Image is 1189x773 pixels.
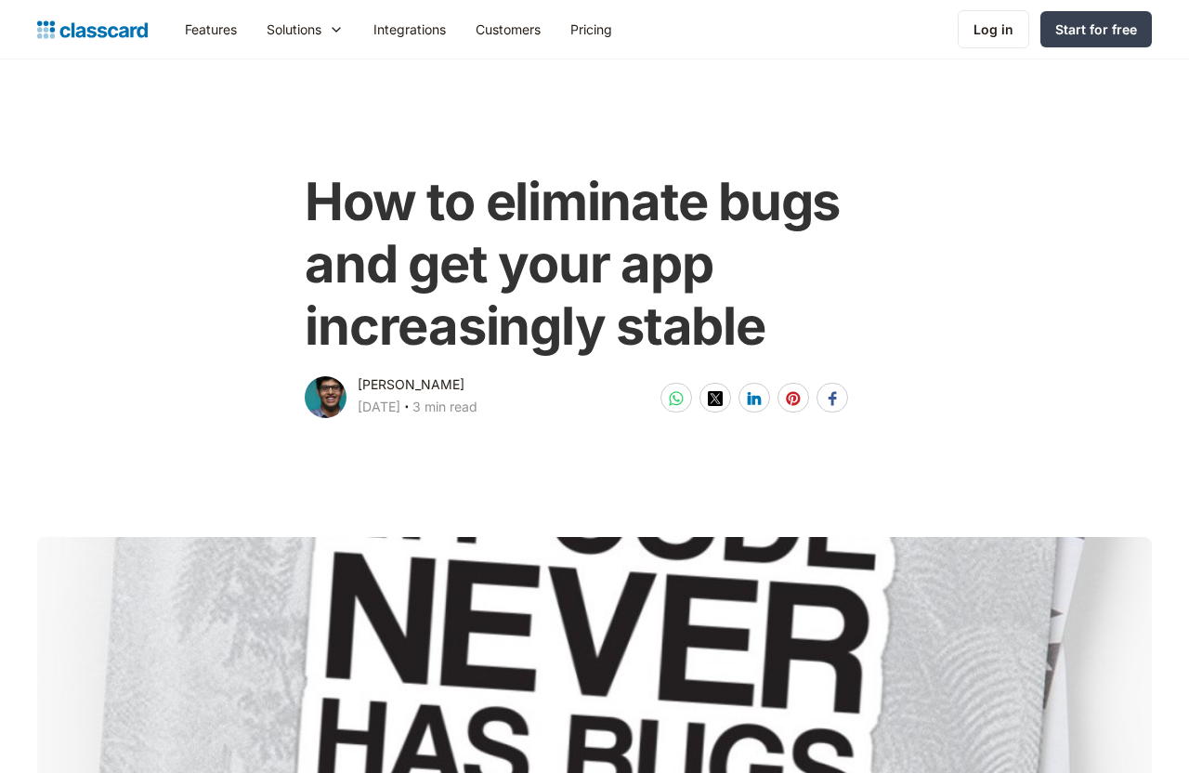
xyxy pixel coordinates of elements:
h1: How to eliminate bugs and get your app increasingly stable [305,171,883,359]
img: pinterest-white sharing button [786,391,801,406]
div: [PERSON_NAME] [358,373,464,396]
img: linkedin-white sharing button [747,391,762,406]
div: ‧ [400,396,412,422]
img: facebook-white sharing button [825,391,840,406]
img: twitter-white sharing button [708,391,723,406]
a: Logo [37,17,148,43]
div: 3 min read [412,396,477,418]
img: whatsapp-white sharing button [669,391,684,406]
div: Start for free [1055,20,1137,39]
a: Log in [958,10,1029,48]
a: Customers [461,8,555,50]
a: Pricing [555,8,627,50]
div: Solutions [267,20,321,39]
div: [DATE] [358,396,400,418]
a: Start for free [1040,11,1152,47]
a: Integrations [359,8,461,50]
a: Features [170,8,252,50]
div: Solutions [252,8,359,50]
div: Log in [973,20,1013,39]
